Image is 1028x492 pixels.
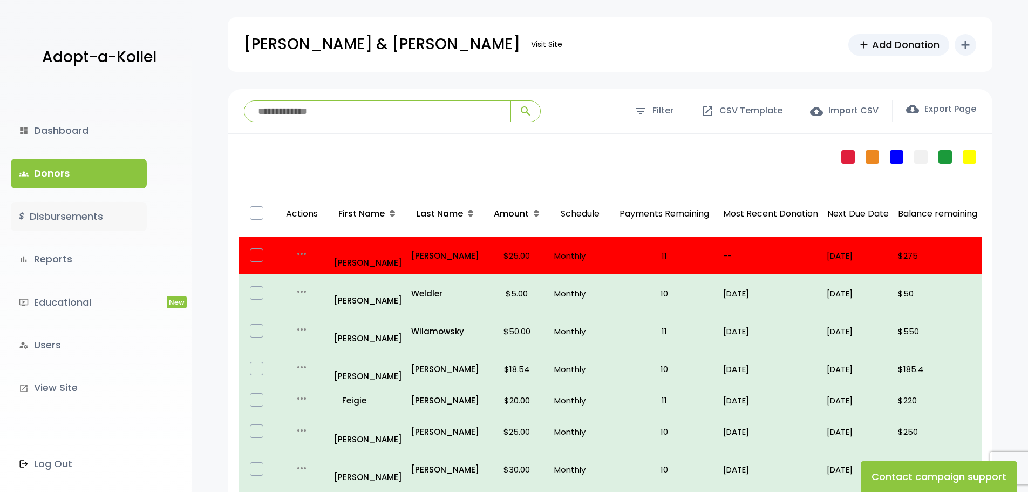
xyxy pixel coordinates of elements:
p: $185.4 [898,362,977,376]
a: Log Out [11,449,147,478]
p: $50.00 [488,324,546,339]
a: dashboardDashboard [11,116,147,145]
p: $30.00 [488,462,546,477]
a: Weldler [411,286,480,301]
p: 11 [614,248,714,263]
p: 10 [614,286,714,301]
a: [PERSON_NAME] [334,354,403,383]
a: [PERSON_NAME] [334,279,403,308]
i: launch [19,383,29,393]
p: [DATE] [827,324,889,339]
p: 10 [614,362,714,376]
label: Export Page [906,103,976,116]
a: addAdd Donation [848,34,949,56]
p: [DATE] [827,362,889,376]
a: Feigie [334,393,403,408]
p: Payments Remaining [614,196,714,233]
i: more_horiz [295,462,308,475]
span: CSV Template [719,103,782,119]
a: Adopt-a-Kollel [37,31,156,84]
p: Monthly [554,324,605,339]
p: [DATE] [723,424,818,439]
a: groupsDonors [11,159,147,188]
p: $25.00 [488,424,546,439]
p: [DATE] [723,393,818,408]
p: 10 [614,424,714,439]
p: $25.00 [488,248,546,263]
a: ondemand_videoEducationalNew [11,288,147,317]
a: [PERSON_NAME] [334,455,403,484]
i: $ [19,209,24,225]
p: $275 [898,248,977,263]
a: Wilamowsky [411,324,480,339]
i: more_horiz [295,323,308,336]
p: [DATE] [827,424,889,439]
span: Amount [494,207,529,220]
a: manage_accountsUsers [11,331,147,360]
a: [PERSON_NAME] [411,424,480,439]
a: [PERSON_NAME] [334,241,403,270]
span: Add Donation [872,37,940,52]
p: Monthly [554,424,605,439]
span: First Name [338,207,385,220]
span: filter_list [634,105,647,118]
i: more_horiz [295,424,308,437]
a: Visit Site [526,34,568,55]
span: New [167,296,187,308]
span: Last Name [417,207,463,220]
span: search [519,105,532,118]
p: [DATE] [723,286,818,301]
p: $550 [898,324,977,339]
p: [DATE] [827,286,889,301]
i: add [959,38,972,51]
p: 11 [614,324,714,339]
p: [PERSON_NAME] & [PERSON_NAME] [244,31,520,58]
p: $18.54 [488,362,546,376]
p: [DATE] [723,362,818,376]
a: bar_chartReports [11,245,147,274]
p: [DATE] [723,462,818,477]
p: $220 [898,393,977,408]
span: Import CSV [828,103,879,119]
i: bar_chart [19,254,29,264]
p: [PERSON_NAME] [334,316,403,346]
p: Monthly [554,362,605,376]
a: [PERSON_NAME] [411,248,480,263]
p: Balance remaining [898,206,977,222]
p: Monthly [554,248,605,263]
i: more_horiz [295,285,308,298]
i: ondemand_video [19,298,29,307]
p: [DATE] [827,462,889,477]
button: add [955,34,976,56]
p: [DATE] [723,324,818,339]
button: search [510,101,540,122]
a: $Disbursements [11,202,147,231]
p: Monthly [554,462,605,477]
a: launchView Site [11,373,147,402]
p: Schedule [554,196,605,233]
p: $250 [898,424,977,439]
a: [PERSON_NAME] [411,462,480,477]
p: -- [723,248,818,263]
a: [PERSON_NAME] [334,417,403,447]
p: [DATE] [827,393,889,408]
a: [PERSON_NAME] [411,393,480,408]
i: more_horiz [295,361,308,374]
p: $20.00 [488,393,546,408]
i: more_horiz [295,247,308,260]
p: 11 [614,393,714,408]
p: 10 [614,462,714,477]
p: $50 [898,286,977,301]
a: [PERSON_NAME] [411,362,480,376]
